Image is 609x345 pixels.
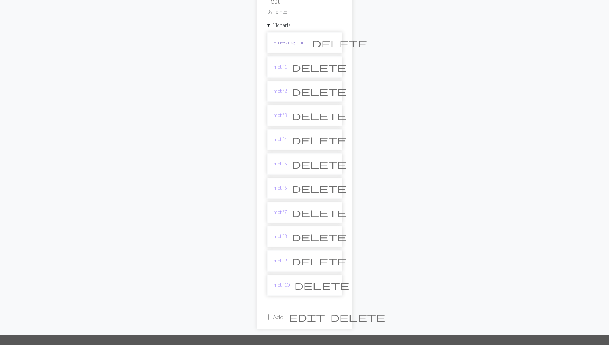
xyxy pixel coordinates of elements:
span: delete [312,37,367,48]
button: Delete chart [307,36,372,50]
button: Delete chart [287,229,351,244]
a: motif9 [274,257,287,264]
span: delete [292,207,346,218]
button: Delete chart [287,60,351,74]
i: Edit [289,312,325,322]
button: Delete chart [287,181,351,195]
a: motif7 [274,209,287,216]
a: motif8 [274,233,287,240]
a: motif5 [274,160,287,167]
a: motif3 [274,112,287,119]
button: Delete chart [287,254,351,268]
button: Delete chart [287,84,351,98]
a: motif2 [274,87,287,95]
button: Delete chart [287,108,351,123]
span: delete [292,134,346,145]
span: delete [292,256,346,266]
span: delete [292,110,346,121]
span: delete [292,159,346,169]
button: Add [261,310,286,324]
a: motif6 [274,184,287,192]
span: delete [294,280,349,290]
span: delete [292,183,346,194]
span: delete [292,62,346,72]
a: motif4 [274,136,287,143]
button: Delete chart [287,133,351,147]
span: delete [292,231,346,242]
span: add [264,312,273,322]
summary: 11charts [267,22,342,29]
p: By Fembo [267,8,342,16]
button: Delete chart [287,205,351,220]
a: BlueBackground [274,39,307,46]
a: motif10 [274,281,290,289]
button: Delete chart [287,157,351,171]
span: delete [292,86,346,97]
button: Edit [286,310,328,324]
button: Delete chart [290,278,354,292]
span: edit [289,312,325,322]
span: delete [330,312,385,322]
a: motif1 [274,63,287,70]
button: Delete [328,310,388,324]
